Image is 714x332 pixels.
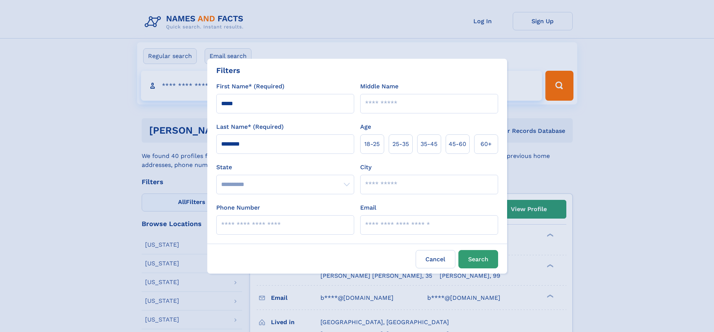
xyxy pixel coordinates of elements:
span: 35‑45 [421,140,437,149]
span: 18‑25 [364,140,380,149]
span: 25‑35 [392,140,409,149]
button: Search [458,250,498,268]
div: Filters [216,65,240,76]
label: Phone Number [216,203,260,212]
label: Last Name* (Required) [216,122,284,131]
label: First Name* (Required) [216,82,284,91]
span: 45‑60 [449,140,466,149]
label: State [216,163,354,172]
span: 60+ [480,140,492,149]
label: City [360,163,371,172]
label: Cancel [416,250,455,268]
label: Age [360,122,371,131]
label: Email [360,203,376,212]
label: Middle Name [360,82,398,91]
